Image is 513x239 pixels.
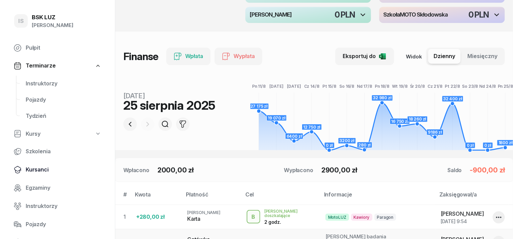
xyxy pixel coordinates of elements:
[32,15,73,20] div: BSK LUZ
[320,190,435,205] th: Informacje
[287,84,301,89] tspan: [DATE]
[447,166,462,174] div: Saldo
[340,84,355,89] tspan: So 16/8
[8,126,107,142] a: Kursy
[392,84,408,89] tspan: Wt 19/8
[249,211,258,223] div: B
[26,220,101,229] span: Pojazdy
[249,12,292,18] h4: [PERSON_NAME]
[32,21,73,30] div: [PERSON_NAME]
[26,79,101,88] span: Instruktorzy
[20,92,107,108] a: Pojazdy
[325,214,349,221] span: MotoLUZ
[304,84,319,89] tspan: Cz 14/8
[26,184,101,192] span: Egzaminy
[136,213,176,221] div: +280,00 zł
[166,48,211,65] button: Wpłata
[26,130,41,138] span: Kursy
[187,210,220,215] span: [PERSON_NAME]
[182,190,241,205] th: Płatność
[26,96,101,104] span: Pojazdy
[264,209,315,218] div: [PERSON_NAME] doszkalające
[247,210,260,223] button: B
[26,112,101,121] span: Tydzień
[270,84,284,89] tspan: [DATE]
[322,84,336,89] tspan: Pt 15/8
[264,219,299,225] div: 2 godz.
[222,52,255,61] div: Wypłata
[241,190,320,205] th: Cel
[8,162,107,178] a: Kursanci
[123,213,131,221] div: 1
[441,218,467,224] span: [DATE] 9:54
[20,76,107,92] a: Instruktorzy
[8,40,107,56] a: Pulpit
[131,190,182,205] th: Kwota
[8,216,107,233] a: Pojazdy
[467,52,497,61] span: Miesięczny
[434,52,455,61] span: Dzienny
[123,99,215,111] div: 25 sierpnia 2025
[462,84,478,89] tspan: So 23/8
[26,147,101,156] span: Szkolenia
[123,50,158,62] h1: Finanse
[252,84,266,89] tspan: Pn 11/8
[26,165,101,174] span: Kursanci
[441,210,484,217] span: [PERSON_NAME]
[8,180,107,196] a: Egzaminy
[468,11,489,19] div: 0 PLN
[26,61,55,70] span: Terminarze
[26,44,101,52] span: Pulpit
[187,215,236,223] div: Karta
[8,143,107,160] a: Szkolenia
[445,84,460,89] tspan: Pt 22/8
[8,58,107,74] a: Terminarze
[123,92,215,99] div: [DATE]
[8,198,107,214] a: Instruktorzy
[335,48,394,65] button: Eksportuj do
[18,18,24,24] span: IS
[245,7,371,23] button: [PERSON_NAME]0 PLN
[375,84,389,89] tspan: Pn 18/8
[379,7,505,23] button: SzkołaMOTO Skłodowska0 PLN
[20,108,107,124] a: Tydzień
[498,84,513,89] tspan: Pn 25/8
[462,49,503,64] button: Miesięczny
[480,84,496,89] tspan: Nd 24/8
[284,166,313,174] div: Wypłacono
[115,190,131,205] th: #
[435,190,513,205] th: Zaksięgował/a
[26,202,101,211] span: Instruktorzy
[427,84,442,89] tspan: Cz 21/8
[335,11,355,19] div: 0 PLN
[383,12,448,18] h4: SzkołaMOTO Skłodowska
[123,166,149,174] div: Wpłacono
[357,84,372,89] tspan: Nd 17/8
[351,214,372,221] span: Kawiory
[410,83,425,89] tspan: Śr 20/8
[343,52,387,61] div: Eksportuj do
[428,49,461,64] button: Dzienny
[215,48,262,65] button: Wypłata
[174,52,203,61] div: Wpłata
[374,214,396,221] span: Paragon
